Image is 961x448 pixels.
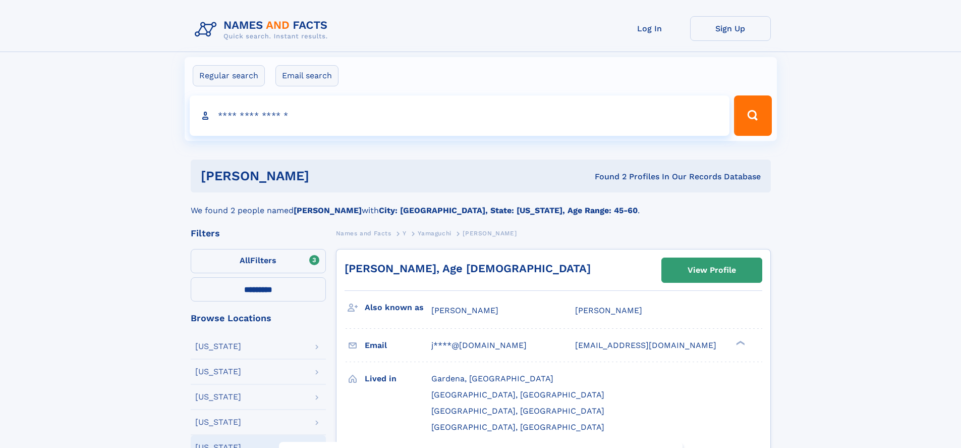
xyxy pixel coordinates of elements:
[191,229,326,238] div: Filters
[431,390,604,400] span: [GEOGRAPHIC_DATA], [GEOGRAPHIC_DATA]
[403,230,407,237] span: Y
[463,230,517,237] span: [PERSON_NAME]
[452,171,761,182] div: Found 2 Profiles In Our Records Database
[294,206,362,215] b: [PERSON_NAME]
[240,256,250,265] span: All
[662,258,762,282] a: View Profile
[418,227,451,239] a: Yamaguchi
[195,393,241,401] div: [US_STATE]
[688,259,736,282] div: View Profile
[609,16,690,41] a: Log In
[193,65,265,86] label: Regular search
[431,306,498,315] span: [PERSON_NAME]
[201,170,452,182] h1: [PERSON_NAME]
[275,65,338,86] label: Email search
[190,95,730,136] input: search input
[195,418,241,426] div: [US_STATE]
[191,314,326,323] div: Browse Locations
[365,337,431,354] h3: Email
[431,406,604,416] span: [GEOGRAPHIC_DATA], [GEOGRAPHIC_DATA]
[733,340,746,346] div: ❯
[345,262,591,275] a: [PERSON_NAME], Age [DEMOGRAPHIC_DATA]
[336,227,391,239] a: Names and Facts
[575,306,642,315] span: [PERSON_NAME]
[195,342,241,351] div: [US_STATE]
[403,227,407,239] a: Y
[365,370,431,387] h3: Lived in
[191,192,771,217] div: We found 2 people named with .
[191,249,326,273] label: Filters
[195,368,241,376] div: [US_STATE]
[365,299,431,316] h3: Also known as
[734,95,771,136] button: Search Button
[431,422,604,432] span: [GEOGRAPHIC_DATA], [GEOGRAPHIC_DATA]
[575,340,716,350] span: [EMAIL_ADDRESS][DOMAIN_NAME]
[418,230,451,237] span: Yamaguchi
[379,206,638,215] b: City: [GEOGRAPHIC_DATA], State: [US_STATE], Age Range: 45-60
[431,374,553,383] span: Gardena, [GEOGRAPHIC_DATA]
[191,16,336,43] img: Logo Names and Facts
[690,16,771,41] a: Sign Up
